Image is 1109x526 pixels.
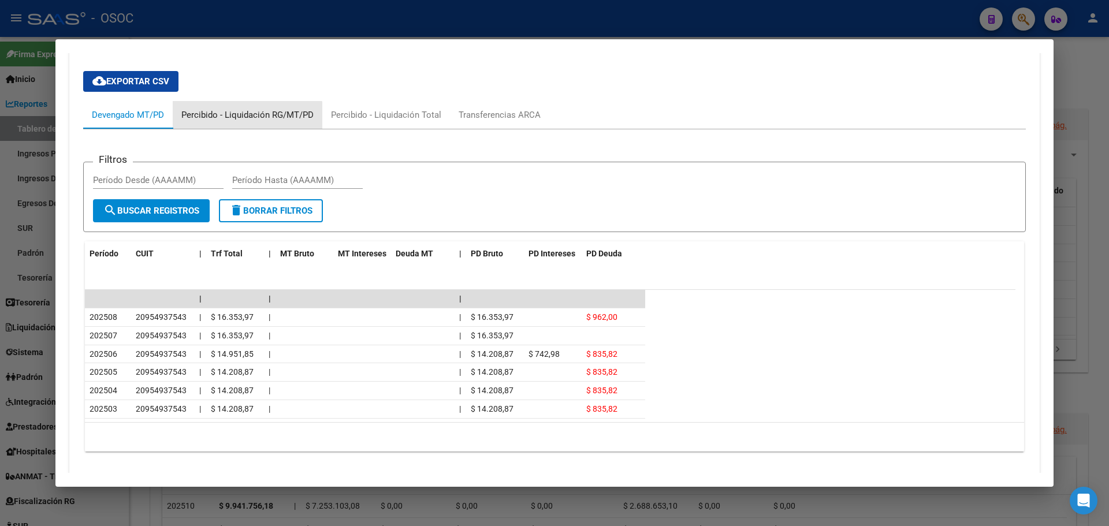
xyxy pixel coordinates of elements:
[459,367,461,376] span: |
[103,203,117,217] mat-icon: search
[524,241,582,266] datatable-header-cell: PD Intereses
[206,241,264,266] datatable-header-cell: Trf Total
[199,349,201,359] span: |
[199,249,202,258] span: |
[264,241,276,266] datatable-header-cell: |
[269,386,270,395] span: |
[269,312,270,322] span: |
[90,367,117,376] span: 202505
[586,386,617,395] span: $ 835,82
[466,241,524,266] datatable-header-cell: PD Bruto
[269,249,271,258] span: |
[136,404,187,413] span: 20954937543
[211,386,254,395] span: $ 14.208,87
[459,386,461,395] span: |
[136,367,187,376] span: 20954937543
[586,312,617,322] span: $ 962,00
[471,367,513,376] span: $ 14.208,87
[459,249,462,258] span: |
[1070,487,1097,514] div: Open Intercom Messenger
[90,349,117,359] span: 202506
[459,349,461,359] span: |
[459,109,541,121] div: Transferencias ARCA
[471,349,513,359] span: $ 14.208,87
[85,241,131,266] datatable-header-cell: Período
[331,109,441,121] div: Percibido - Liquidación Total
[131,241,195,266] datatable-header-cell: CUIT
[471,386,513,395] span: $ 14.208,87
[269,294,271,303] span: |
[211,249,243,258] span: Trf Total
[276,241,333,266] datatable-header-cell: MT Bruto
[90,331,117,340] span: 202507
[83,71,178,92] button: Exportar CSV
[229,203,243,217] mat-icon: delete
[333,241,391,266] datatable-header-cell: MT Intereses
[195,241,206,266] datatable-header-cell: |
[103,206,199,216] span: Buscar Registros
[459,312,461,322] span: |
[199,386,201,395] span: |
[136,349,187,359] span: 20954937543
[229,206,312,216] span: Borrar Filtros
[136,312,187,322] span: 20954937543
[529,249,575,258] span: PD Intereses
[391,241,455,266] datatable-header-cell: Deuda MT
[338,249,386,258] span: MT Intereses
[269,331,270,340] span: |
[211,349,254,359] span: $ 14.951,85
[459,294,462,303] span: |
[90,404,117,413] span: 202503
[455,241,466,266] datatable-header-cell: |
[211,367,254,376] span: $ 14.208,87
[586,349,617,359] span: $ 835,82
[211,404,254,413] span: $ 14.208,87
[280,249,314,258] span: MT Bruto
[93,199,210,222] button: Buscar Registros
[529,349,560,359] span: $ 742,98
[199,294,202,303] span: |
[586,367,617,376] span: $ 835,82
[586,249,622,258] span: PD Deuda
[582,241,645,266] datatable-header-cell: PD Deuda
[199,404,201,413] span: |
[219,199,323,222] button: Borrar Filtros
[269,367,270,376] span: |
[471,249,503,258] span: PD Bruto
[471,312,513,322] span: $ 16.353,97
[471,331,513,340] span: $ 16.353,97
[90,386,117,395] span: 202504
[136,331,187,340] span: 20954937543
[459,404,461,413] span: |
[90,249,118,258] span: Período
[69,43,1040,479] div: Aportes y Contribuciones del Afiliado: 27226657288
[92,109,164,121] div: Devengado MT/PD
[471,404,513,413] span: $ 14.208,87
[92,74,106,88] mat-icon: cloud_download
[92,76,169,87] span: Exportar CSV
[136,386,187,395] span: 20954937543
[199,367,201,376] span: |
[199,312,201,322] span: |
[269,349,270,359] span: |
[181,109,314,121] div: Percibido - Liquidación RG/MT/PD
[586,404,617,413] span: $ 835,82
[93,153,133,166] h3: Filtros
[269,404,270,413] span: |
[199,331,201,340] span: |
[211,312,254,322] span: $ 16.353,97
[459,331,461,340] span: |
[136,249,154,258] span: CUIT
[90,312,117,322] span: 202508
[211,331,254,340] span: $ 16.353,97
[396,249,433,258] span: Deuda MT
